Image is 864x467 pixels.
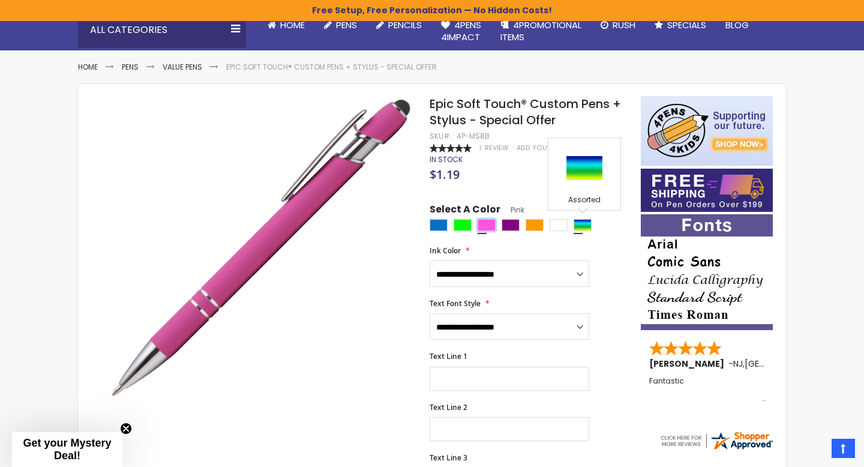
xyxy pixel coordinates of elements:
[502,219,520,231] div: Purple
[226,62,437,72] li: Epic Soft Touch® Custom Pens + Stylus - Special Offer
[478,219,496,231] div: Pink
[258,12,314,38] a: Home
[716,12,758,38] a: Blog
[733,358,743,370] span: NJ
[430,155,463,164] div: Availability
[122,62,139,72] a: Pens
[641,214,773,330] img: font-personalization-examples
[430,219,448,231] div: Blue Light
[388,19,422,31] span: Pencils
[430,453,467,463] span: Text Line 3
[500,19,581,43] span: 4PROMOTIONAL ITEMS
[745,358,833,370] span: [GEOGRAPHIC_DATA]
[430,154,463,164] span: In stock
[725,19,749,31] span: Blog
[430,131,452,141] strong: SKU
[667,19,706,31] span: Specials
[551,195,617,207] div: Assorted
[431,12,491,51] a: 4Pens4impact
[517,143,577,152] a: Add Your Review
[526,219,544,231] div: Orange
[728,358,833,370] span: - ,
[485,143,509,152] span: Review
[120,423,132,435] button: Close teaser
[649,358,728,370] span: [PERSON_NAME]
[591,12,645,38] a: Rush
[430,144,472,152] div: 100%
[430,95,621,128] span: Epic Soft Touch® Custom Pens + Stylus - Special Offer
[613,19,635,31] span: Rush
[280,19,305,31] span: Home
[491,12,591,51] a: 4PROMOTIONALITEMS
[454,219,472,231] div: Lime Green
[78,12,246,48] div: All Categories
[550,219,568,231] div: White
[430,203,500,219] span: Select A Color
[641,96,773,166] img: 4pens 4 kids
[645,12,716,38] a: Specials
[314,12,367,38] a: Pens
[367,12,431,38] a: Pencils
[102,95,413,406] img: custom-soft-touch-pens-brite-edition-with-stylus-pink_1_1_1.jpeg
[641,169,773,212] img: Free shipping on orders over $199
[457,131,490,141] div: 4P-MS8b
[832,439,855,458] a: Top
[479,143,511,152] a: 1 Review
[336,19,357,31] span: Pens
[430,298,481,309] span: Text Font Style
[649,377,766,403] div: Fantastic
[430,351,467,361] span: Text Line 1
[659,444,774,454] a: 4pens.com certificate URL
[430,246,461,256] span: Ink Color
[659,430,774,451] img: 4pens.com widget logo
[163,62,202,72] a: Value Pens
[430,402,467,412] span: Text Line 2
[479,143,481,152] span: 1
[12,432,122,467] div: Get your Mystery Deal!Close teaser
[500,205,524,215] span: Pink
[78,62,98,72] a: Home
[23,437,111,462] span: Get your Mystery Deal!
[430,166,460,182] span: $1.19
[574,219,592,231] div: Assorted
[441,19,481,43] span: 4Pens 4impact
